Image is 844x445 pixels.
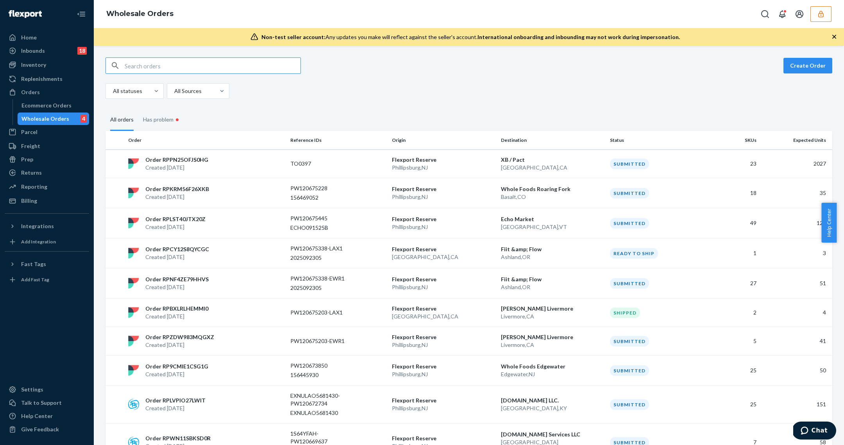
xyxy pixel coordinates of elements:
[9,10,42,18] img: Flexport logo
[5,195,89,207] a: Billing
[100,3,180,25] ol: breadcrumbs
[21,222,54,230] div: Integrations
[501,404,604,412] p: [GEOGRAPHIC_DATA] , KY
[145,283,209,291] p: Created [DATE]
[128,336,139,347] img: flexport logo
[392,253,495,261] p: [GEOGRAPHIC_DATA] , CA
[498,131,607,150] th: Destination
[21,386,43,393] div: Settings
[145,370,208,378] p: Created [DATE]
[128,399,139,410] img: sps-commerce logo
[128,278,139,289] img: flexport logo
[125,58,300,73] input: Search orders
[21,34,37,41] div: Home
[73,6,89,22] button: Close Navigation
[501,156,604,164] p: XB / Pact
[709,150,760,178] td: 23
[760,131,832,150] th: Expected Units
[143,108,181,131] div: Has problem
[21,425,59,433] div: Give Feedback
[290,275,353,282] p: PW120675338-EWR1
[145,397,206,404] p: Order RPLVPIO27LWIT
[106,9,173,18] a: Wholesale Orders
[5,423,89,436] button: Give Feedback
[145,215,206,223] p: Order RPLST40JTX20Z
[77,47,87,55] div: 18
[760,327,832,356] td: 41
[290,245,353,252] p: PW120675338-LAX1
[5,45,89,57] a: Inbounds18
[21,169,42,177] div: Returns
[709,208,760,238] td: 49
[128,218,139,229] img: flexport logo
[290,194,353,202] p: 156469052
[793,422,836,441] iframe: Opens a widget where you can chat to one of our agents
[261,34,325,40] span: Non-test seller account:
[610,248,658,259] div: Ready to ship
[709,386,760,424] td: 25
[392,156,495,164] p: Flexport Reserve
[392,305,495,313] p: Flexport Reserve
[125,131,287,150] th: Order
[392,164,495,172] p: Phillipsburg , NJ
[145,156,208,164] p: Order RPPN25OFJS0HG
[389,131,498,150] th: Origin
[501,333,604,341] p: [PERSON_NAME] Livermore
[21,260,46,268] div: Fast Tags
[392,397,495,404] p: Flexport Reserve
[21,197,37,205] div: Billing
[392,283,495,291] p: Phillipsburg , NJ
[290,224,353,232] p: ECHO091525B
[21,47,45,55] div: Inbounds
[5,126,89,138] a: Parcel
[5,31,89,44] a: Home
[18,113,89,125] a: Wholesale Orders4
[5,383,89,396] a: Settings
[5,153,89,166] a: Prep
[760,298,832,327] td: 4
[760,386,832,424] td: 151
[21,238,56,245] div: Add Integration
[501,370,604,378] p: Edgewater , NJ
[21,276,49,283] div: Add Fast Tag
[501,223,604,231] p: [GEOGRAPHIC_DATA] , VT
[501,431,604,438] p: [DOMAIN_NAME] Services LLC
[173,114,181,125] div: •
[5,236,89,248] a: Add Integration
[709,327,760,356] td: 5
[501,215,604,223] p: Echo Market
[392,363,495,370] p: Flexport Reserve
[5,166,89,179] a: Returns
[760,238,832,268] td: 3
[392,193,495,201] p: Phillipsburg , NJ
[501,397,604,404] p: [DOMAIN_NAME] LLC.
[610,365,649,376] div: Submitted
[610,399,649,410] div: Submitted
[610,307,640,318] div: Shipped
[760,208,832,238] td: 124
[290,160,353,168] p: TO0397
[709,356,760,386] td: 25
[290,392,353,407] p: EXNULAO5681430-PW120672734
[145,434,211,442] p: Order RPWN11SBKSD0R
[392,245,495,253] p: Flexport Reserve
[477,34,680,40] span: International onboarding and inbounding may not work during impersonation.
[112,87,113,95] input: All statuses
[18,99,89,112] a: Ecommerce Orders
[501,164,604,172] p: [GEOGRAPHIC_DATA] , CA
[821,203,837,243] button: Help Center
[783,58,832,73] button: Create Order
[21,115,69,123] div: Wholesale Orders
[145,363,208,370] p: Order RP9CMIE1CSG1G
[145,305,208,313] p: Order RPBXLRLHEMMI0
[501,305,604,313] p: [PERSON_NAME] Livermore
[145,313,208,320] p: Created [DATE]
[145,275,209,283] p: Order RPNF4ZE79HHVS
[145,333,214,341] p: Order RPZDW983MQGXZ
[128,248,139,259] img: flexport logo
[5,273,89,286] a: Add Fast Tag
[392,333,495,341] p: Flexport Reserve
[145,193,209,201] p: Created [DATE]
